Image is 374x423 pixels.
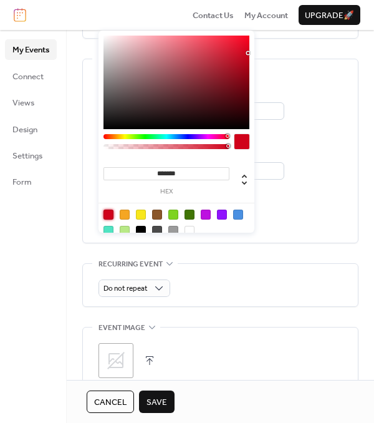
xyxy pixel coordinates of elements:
a: Connect [5,66,57,86]
span: Form [12,176,32,188]
a: Settings [5,145,57,165]
a: Form [5,172,57,192]
span: My Account [244,9,288,22]
div: ; [98,343,133,378]
span: My Events [12,44,49,56]
a: My Account [244,9,288,21]
div: #417505 [185,210,194,220]
div: #9013FE [217,210,227,220]
div: #4A4A4A [152,226,162,236]
span: Contact Us [193,9,234,22]
span: Upgrade 🚀 [305,9,354,22]
button: Upgrade🚀 [299,5,360,25]
span: Hide end time [113,221,158,233]
span: Do not repeat [103,281,148,296]
span: Recurring event [98,258,163,270]
span: Connect [12,70,44,83]
div: #4A90E2 [233,210,243,220]
a: My Events [5,39,57,59]
a: Views [5,92,57,112]
span: Settings [12,150,42,162]
span: Cancel [94,396,127,409]
div: #50E3C2 [103,226,113,236]
span: Save [146,396,167,409]
div: #F8E71C [136,210,146,220]
span: Design [12,124,37,136]
div: #9B9B9B [168,226,178,236]
label: hex [103,188,229,195]
div: #F5A623 [120,210,130,220]
button: Save [139,391,175,413]
div: #7ED321 [168,210,178,220]
img: logo [14,8,26,22]
button: Cancel [87,391,134,413]
div: #000000 [136,226,146,236]
span: Views [12,97,34,109]
div: #BD10E0 [201,210,211,220]
a: Contact Us [193,9,234,21]
div: #8B572A [152,210,162,220]
div: #D0021B [103,210,113,220]
div: #FFFFFF [185,226,194,236]
span: Event image [98,322,145,334]
a: Design [5,119,57,139]
div: #B8E986 [120,226,130,236]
